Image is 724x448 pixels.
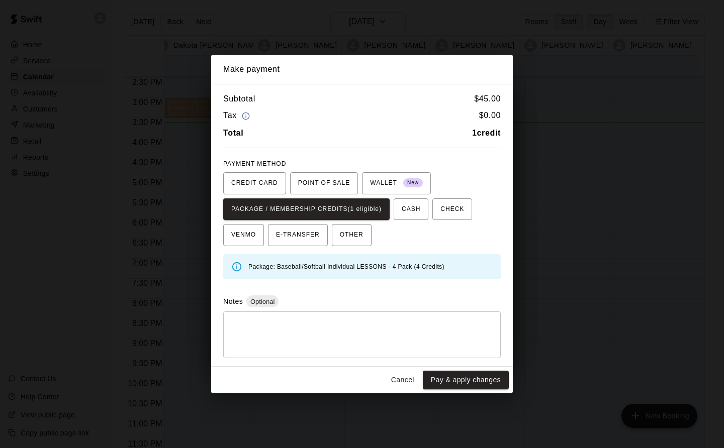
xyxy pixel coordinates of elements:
[403,176,423,190] span: New
[231,201,382,217] span: PACKAGE / MEMBERSHIP CREDITS (1 eligible)
[268,224,328,246] button: E-TRANSFER
[223,198,390,220] button: PACKAGE / MEMBERSHIP CREDITS(1 eligible)
[246,298,279,305] span: Optional
[223,172,286,194] button: CREDIT CARD
[394,198,428,220] button: CASH
[290,172,358,194] button: POINT OF SALE
[223,129,243,137] b: Total
[231,175,278,191] span: CREDIT CARD
[432,198,472,220] button: CHECK
[248,263,444,270] span: Package: Baseball/Softball Individual LESSONS - 4 Pack (4 Credits)
[231,227,256,243] span: VENMO
[223,224,264,246] button: VENMO
[223,109,252,123] h6: Tax
[479,109,501,123] h6: $ 0.00
[298,175,350,191] span: POINT OF SALE
[211,55,513,84] h2: Make payment
[474,92,501,105] h6: $ 45.00
[472,129,501,137] b: 1 credit
[387,371,419,389] button: Cancel
[223,297,243,305] label: Notes
[362,172,431,194] button: WALLET New
[423,371,509,389] button: Pay & apply changes
[276,227,320,243] span: E-TRANSFER
[370,175,423,191] span: WALLET
[402,201,420,217] span: CASH
[332,224,372,246] button: OTHER
[340,227,364,243] span: OTHER
[223,92,255,105] h6: Subtotal
[223,160,286,167] span: PAYMENT METHOD
[440,201,464,217] span: CHECK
